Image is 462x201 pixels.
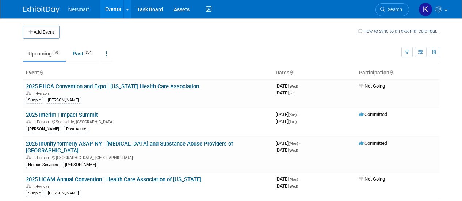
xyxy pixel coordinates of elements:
a: 2025 HCAM Annual Convention | Health Care Association of [US_STATE] [26,176,201,183]
span: Search [385,7,402,12]
span: 304 [84,50,93,55]
a: 2025 InUnity formerly ASAP NY | [MEDICAL_DATA] and Substance Abuse Providers of [GEOGRAPHIC_DATA] [26,140,233,154]
span: (Tue) [289,120,297,124]
div: [PERSON_NAME] [46,97,81,104]
span: In-Person [33,91,51,96]
span: In-Person [33,155,51,160]
th: Participation [356,67,439,79]
span: (Fri) [289,91,294,95]
span: - [298,112,299,117]
button: Add Event [23,26,60,39]
a: Sort by Start Date [289,70,293,76]
span: [DATE] [276,90,294,96]
div: [GEOGRAPHIC_DATA], [GEOGRAPHIC_DATA] [26,154,270,160]
span: In-Person [33,120,51,124]
span: [DATE] [276,83,300,89]
div: [PERSON_NAME] [63,162,98,168]
span: (Wed) [289,148,298,152]
div: Human Services [26,162,60,168]
div: Scottsdale, [GEOGRAPHIC_DATA] [26,119,270,124]
div: Post Acute [64,126,88,132]
span: 70 [52,50,60,55]
img: In-Person Event [26,120,31,123]
span: (Sun) [289,113,297,117]
a: 2025 Interim | Impact Summit [26,112,98,118]
span: (Wed) [289,84,298,88]
span: Not Going [359,83,385,89]
span: [DATE] [276,119,297,124]
img: In-Person Event [26,184,31,188]
a: Search [375,3,409,16]
span: [DATE] [276,140,300,146]
span: [DATE] [276,176,300,182]
a: Sort by Event Name [39,70,43,76]
span: (Mon) [289,142,298,146]
span: Committed [359,112,387,117]
div: [PERSON_NAME] [46,190,81,197]
span: [DATE] [276,112,299,117]
span: Not Going [359,176,385,182]
img: In-Person Event [26,91,31,95]
a: Sort by Participation Type [389,70,393,76]
img: ExhibitDay [23,6,60,13]
th: Dates [273,67,356,79]
img: In-Person Event [26,155,31,159]
div: Simple [26,97,43,104]
span: Netsmart [68,7,89,12]
span: - [299,140,300,146]
span: [DATE] [276,147,298,153]
span: (Mon) [289,177,298,181]
span: Committed [359,140,387,146]
span: In-Person [33,184,51,189]
span: [DATE] [276,183,298,189]
span: - [299,176,300,182]
a: 2025 PHCA Convention and Expo | [US_STATE] Health Care Association [26,83,199,90]
span: - [299,83,300,89]
div: [PERSON_NAME] [26,126,61,132]
img: Kaitlyn Woicke [419,3,432,16]
div: Simple [26,190,43,197]
a: Past304 [67,47,99,61]
th: Event [23,67,273,79]
a: How to sync to an external calendar... [358,28,439,34]
span: (Wed) [289,184,298,188]
a: Upcoming70 [23,47,66,61]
